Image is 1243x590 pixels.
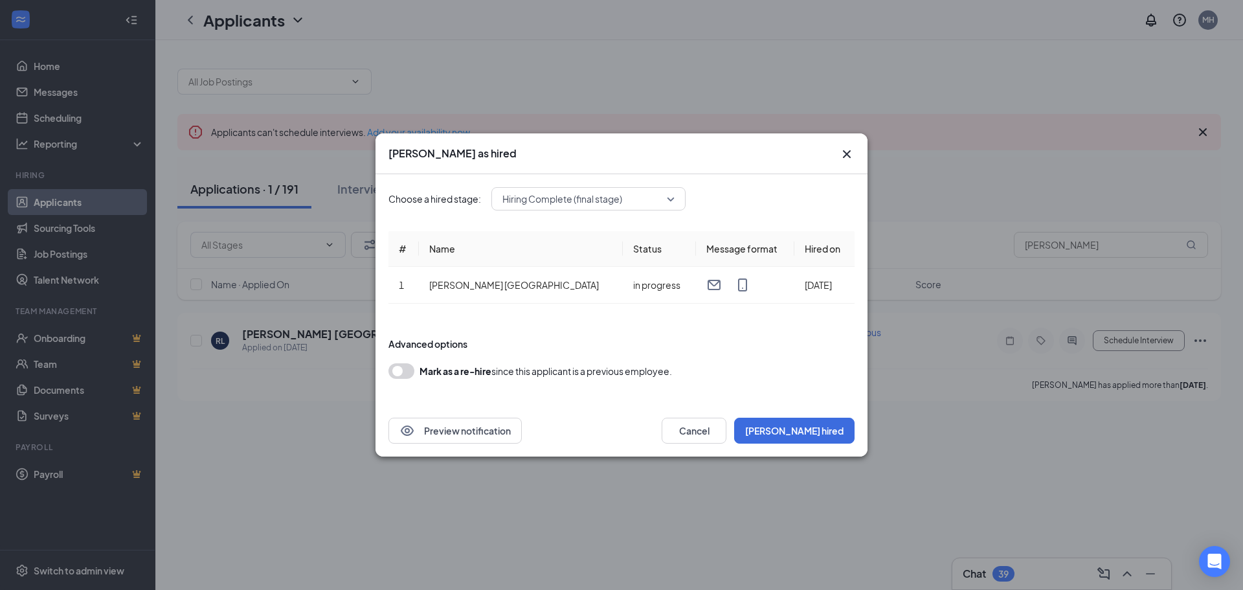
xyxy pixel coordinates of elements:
[839,146,855,162] svg: Cross
[420,365,491,377] b: Mark as a re-hire
[388,231,419,267] th: #
[388,418,522,444] button: EyePreview notification
[623,231,696,267] th: Status
[420,363,672,379] div: since this applicant is a previous employee.
[623,267,696,304] td: in progress
[1199,546,1230,577] div: Open Intercom Messenger
[794,267,855,304] td: [DATE]
[399,279,404,291] span: 1
[734,418,855,444] button: [PERSON_NAME] hired
[388,337,855,350] div: Advanced options
[388,146,517,161] h3: [PERSON_NAME] as hired
[839,146,855,162] button: Close
[388,192,481,206] span: Choose a hired stage:
[735,277,750,293] svg: MobileSms
[706,277,722,293] svg: Email
[419,267,623,304] td: [PERSON_NAME] [GEOGRAPHIC_DATA]
[399,423,415,438] svg: Eye
[419,231,623,267] th: Name
[794,231,855,267] th: Hired on
[662,418,726,444] button: Cancel
[696,231,794,267] th: Message format
[502,189,622,209] span: Hiring Complete (final stage)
